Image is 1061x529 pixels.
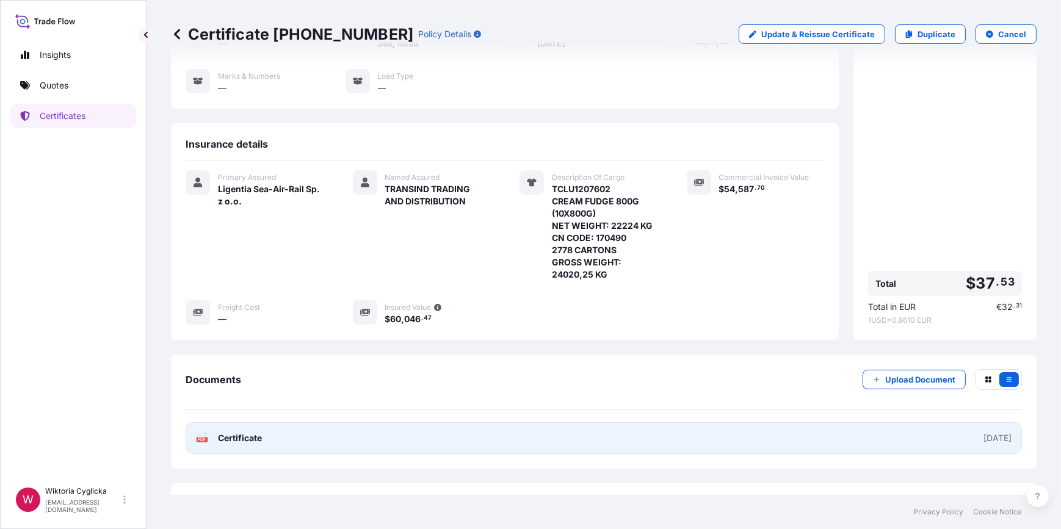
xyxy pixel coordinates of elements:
span: 70 [757,186,765,190]
span: Commercial Invoice Value [719,173,809,182]
span: 587 [739,185,755,193]
span: 32 [1002,303,1013,311]
p: Duplicate [918,28,955,40]
span: — [378,82,386,94]
p: Insights [40,49,71,61]
span: Marks & Numbers [218,71,280,81]
button: Cancel [976,24,1037,44]
p: Update & Reissue Certificate [761,28,875,40]
span: TCLU1207602 CREAM FUDGE 800G (10X800G) NET WEIGHT: 22224 KG CN CODE: 170490 2778 CARTONS GROSS WE... [552,183,657,281]
span: Description Of Cargo [552,173,625,182]
a: Update & Reissue Certificate [739,24,885,44]
p: Certificate [PHONE_NUMBER] [171,24,413,44]
span: Certificate [218,432,262,444]
p: Cancel [998,28,1026,40]
text: PDF [198,437,206,442]
span: . [755,186,756,190]
span: — [218,313,226,325]
a: Duplicate [895,24,966,44]
span: Total in EUR [868,301,916,313]
a: Quotes [10,73,136,98]
span: $ [719,185,725,193]
span: 54 [725,185,736,193]
button: Upload Document [863,370,966,389]
a: Insights [10,43,136,67]
span: 47 [424,316,432,320]
a: PDFCertificate[DATE] [186,422,1022,454]
span: Total [875,278,896,290]
span: Insured Value [385,303,432,312]
span: . [1013,304,1015,308]
span: . [996,278,1000,286]
span: , [736,185,739,193]
span: $ [966,276,976,291]
span: W [23,494,34,506]
span: € [996,303,1002,311]
span: Ligentia Sea-Air-Rail Sp. z o.o. [218,183,324,207]
a: Certificates [10,104,136,128]
span: TRANSIND TRADING AND DISTRIBUTION [385,183,491,207]
span: 53 [1001,278,1015,286]
span: , [402,315,405,323]
span: 60 [391,315,402,323]
span: Documents [186,373,241,386]
span: 1 USD = 0.8610 EUR [868,315,1022,325]
a: Privacy Policy [913,507,963,517]
a: Cookie Notice [973,507,1022,517]
span: . [421,316,423,320]
p: Quotes [40,79,68,92]
span: Named Assured [385,173,440,182]
span: Primary Assured [218,173,276,182]
span: 31 [1016,304,1022,308]
span: — [218,82,226,94]
span: 37 [976,276,994,291]
p: [EMAIL_ADDRESS][DOMAIN_NAME] [45,498,121,513]
span: 046 [405,315,421,323]
div: Main Exclusions [186,488,1022,517]
p: Wiktoria Cyglicka [45,486,121,496]
p: Policy Details [418,28,471,40]
span: Load Type [378,71,414,81]
p: Certificates [40,110,85,122]
div: [DATE] [983,432,1012,444]
span: Insurance details [186,138,268,150]
p: Upload Document [885,373,955,386]
span: Freight Cost [218,303,260,312]
span: $ [385,315,391,323]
